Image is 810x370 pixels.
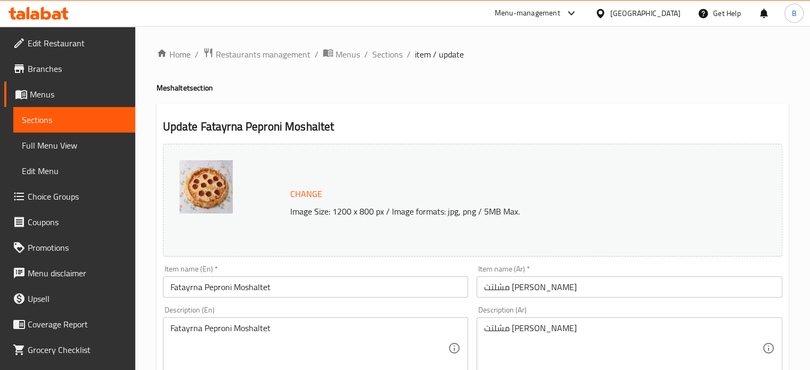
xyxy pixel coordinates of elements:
[28,62,127,75] span: Branches
[30,88,127,101] span: Menus
[286,183,326,205] button: Change
[203,47,310,61] a: Restaurants management
[28,216,127,228] span: Coupons
[28,241,127,254] span: Promotions
[495,7,560,20] div: Menu-management
[157,47,789,61] nav: breadcrumb
[157,83,789,93] h4: Meshaltet section
[364,48,368,61] li: /
[4,184,135,209] a: Choice Groups
[4,209,135,235] a: Coupons
[4,260,135,286] a: Menu disclaimer
[22,113,127,126] span: Sections
[28,343,127,356] span: Grocery Checklist
[28,318,127,331] span: Coverage Report
[157,48,191,61] a: Home
[4,56,135,81] a: Branches
[28,190,127,203] span: Choice Groups
[22,165,127,177] span: Edit Menu
[286,205,726,218] p: Image Size: 1200 x 800 px / Image formats: jpg, png / 5MB Max.
[28,37,127,50] span: Edit Restaurant
[22,139,127,152] span: Full Menu View
[323,47,360,61] a: Menus
[290,186,322,202] span: Change
[28,292,127,305] span: Upsell
[4,30,135,56] a: Edit Restaurant
[415,48,464,61] span: item / update
[163,119,782,135] h2: Update Fatayrna Peproni Moshaltet
[372,48,403,61] a: Sections
[195,48,199,61] li: /
[610,7,681,19] div: [GEOGRAPHIC_DATA]
[4,311,135,337] a: Coverage Report
[163,276,469,298] input: Enter name En
[315,48,318,61] li: /
[4,337,135,363] a: Grocery Checklist
[336,48,360,61] span: Menus
[477,276,782,298] input: Enter name Ar
[13,158,135,184] a: Edit Menu
[4,235,135,260] a: Promotions
[13,133,135,158] a: Full Menu View
[28,267,127,279] span: Menu disclaimer
[4,286,135,311] a: Upsell
[13,107,135,133] a: Sections
[216,48,310,61] span: Restaurants management
[4,81,135,107] a: Menus
[407,48,411,61] li: /
[179,160,233,213] img: fatayrna_peproni_moshalte638632088951143863.jpg
[791,7,796,19] span: B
